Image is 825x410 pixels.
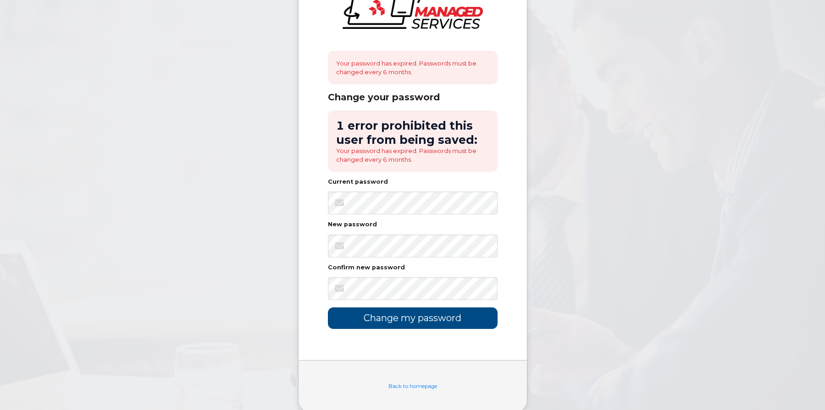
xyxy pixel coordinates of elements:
li: Your password has expired. Passwords must be changed every 6 months. [336,147,489,164]
label: New password [328,222,377,228]
div: Change your password [328,92,498,103]
h2: 1 error prohibited this user from being saved: [336,119,489,147]
input: Change my password [328,307,498,329]
a: Back to homepage [388,383,437,389]
div: Your password has expired. Passwords must be changed every 6 months. [328,51,498,84]
label: Confirm new password [328,265,405,271]
label: Current password [328,179,388,185]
